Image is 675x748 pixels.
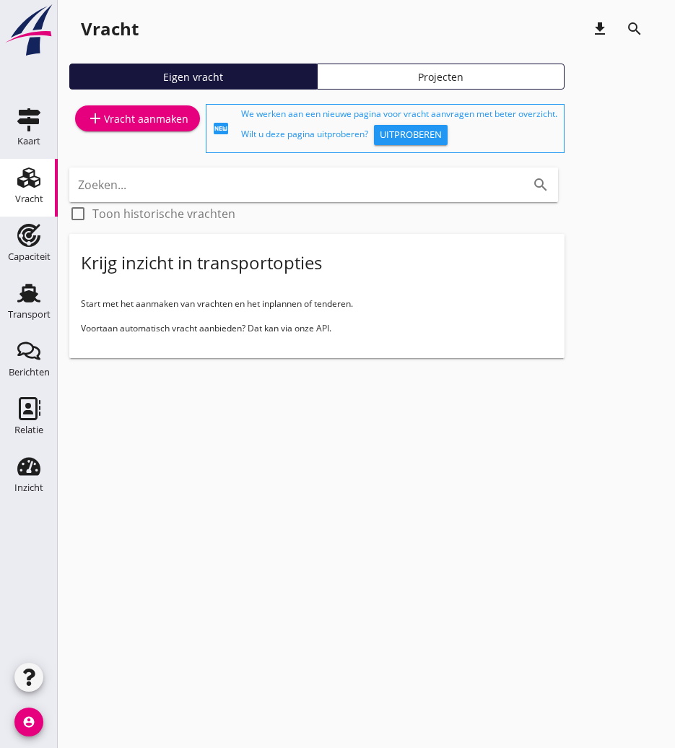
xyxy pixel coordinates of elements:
i: fiber_new [212,120,230,137]
div: We werken aan een nieuwe pagina voor vracht aanvragen met beter overzicht. Wilt u deze pagina uit... [241,108,558,149]
i: add [87,110,104,127]
i: download [591,20,609,38]
div: Vracht [81,17,139,40]
div: Uitproberen [380,128,442,142]
div: Capaciteit [8,252,51,261]
i: search [532,176,549,193]
a: Projecten [317,64,565,90]
div: Eigen vracht [76,69,310,84]
i: account_circle [14,708,43,736]
div: Kaart [17,136,40,146]
div: Projecten [323,69,558,84]
div: Krijg inzicht in transportopties [81,251,322,274]
div: Vracht [15,194,43,204]
p: Voortaan automatisch vracht aanbieden? Dat kan via onze API. [81,322,553,335]
label: Toon historische vrachten [92,206,235,221]
img: logo-small.a267ee39.svg [3,4,55,57]
div: Berichten [9,368,50,377]
a: Vracht aanmaken [75,105,200,131]
input: Zoeken... [78,173,509,196]
a: Eigen vracht [69,64,317,90]
div: Inzicht [14,483,43,492]
button: Uitproberen [374,125,448,145]
div: Relatie [14,425,43,435]
i: search [626,20,643,38]
div: Vracht aanmaken [87,110,188,127]
div: Transport [8,310,51,319]
p: Start met het aanmaken van vrachten en het inplannen of tenderen. [81,297,553,310]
